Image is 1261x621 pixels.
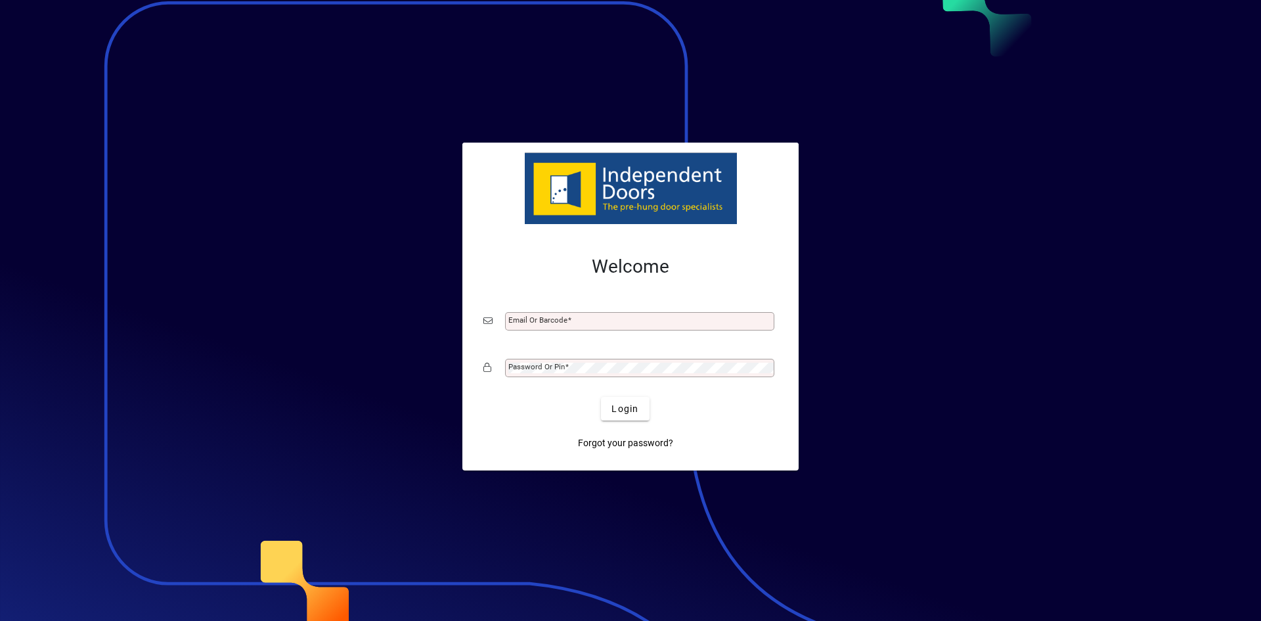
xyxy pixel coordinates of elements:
span: Login [611,402,638,416]
mat-label: Email or Barcode [508,315,567,325]
button: Login [601,397,649,421]
span: Forgot your password? [578,436,673,450]
mat-label: Password or Pin [508,362,565,371]
h2: Welcome [483,256,778,278]
a: Forgot your password? [573,431,678,455]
